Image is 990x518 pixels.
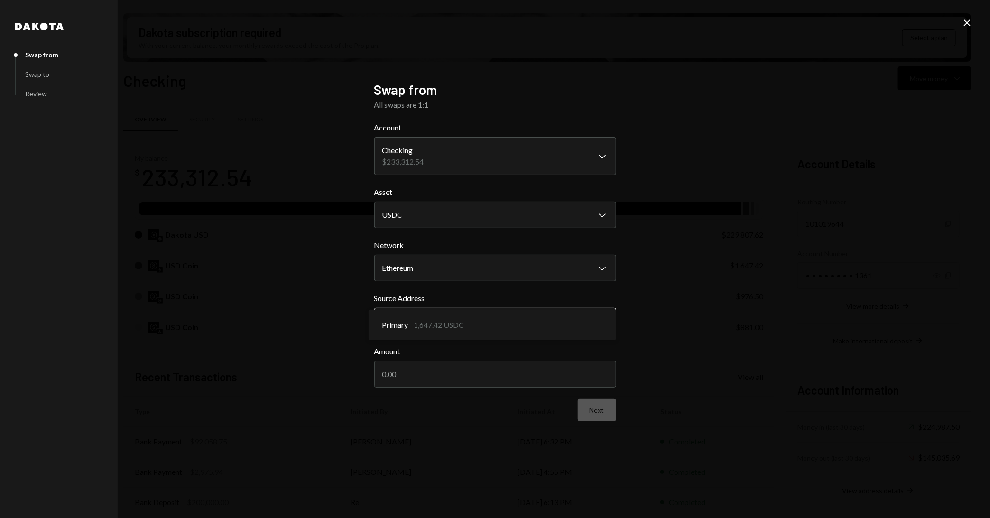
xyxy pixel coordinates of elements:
label: Asset [374,186,616,198]
label: Source Address [374,293,616,304]
div: 1,647.42 USDC [414,319,464,331]
button: Asset [374,202,616,228]
button: Network [374,255,616,281]
h2: Swap from [374,81,616,99]
label: Network [374,240,616,251]
button: Account [374,137,616,175]
label: Account [374,122,616,133]
div: Swap to [25,70,49,78]
span: Primary [382,319,408,331]
div: All swaps are 1:1 [374,99,616,111]
button: Source Address [374,308,616,334]
div: Swap from [25,51,58,59]
div: Review [25,90,47,98]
